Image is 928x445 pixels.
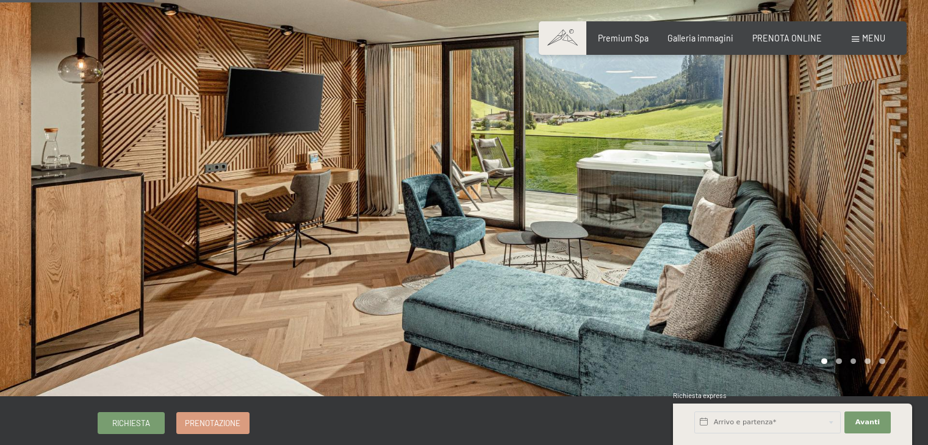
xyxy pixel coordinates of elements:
[844,411,891,433] button: Avanti
[112,418,150,429] span: Richiesta
[673,391,727,399] span: Richiesta express
[598,33,649,43] a: Premium Spa
[855,418,880,427] span: Avanti
[185,418,240,429] span: Prenotazione
[177,413,248,433] a: Prenotazione
[862,33,885,43] span: Menu
[98,413,164,433] a: Richiesta
[667,33,733,43] a: Galleria immagini
[752,33,822,43] a: PRENOTA ONLINE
